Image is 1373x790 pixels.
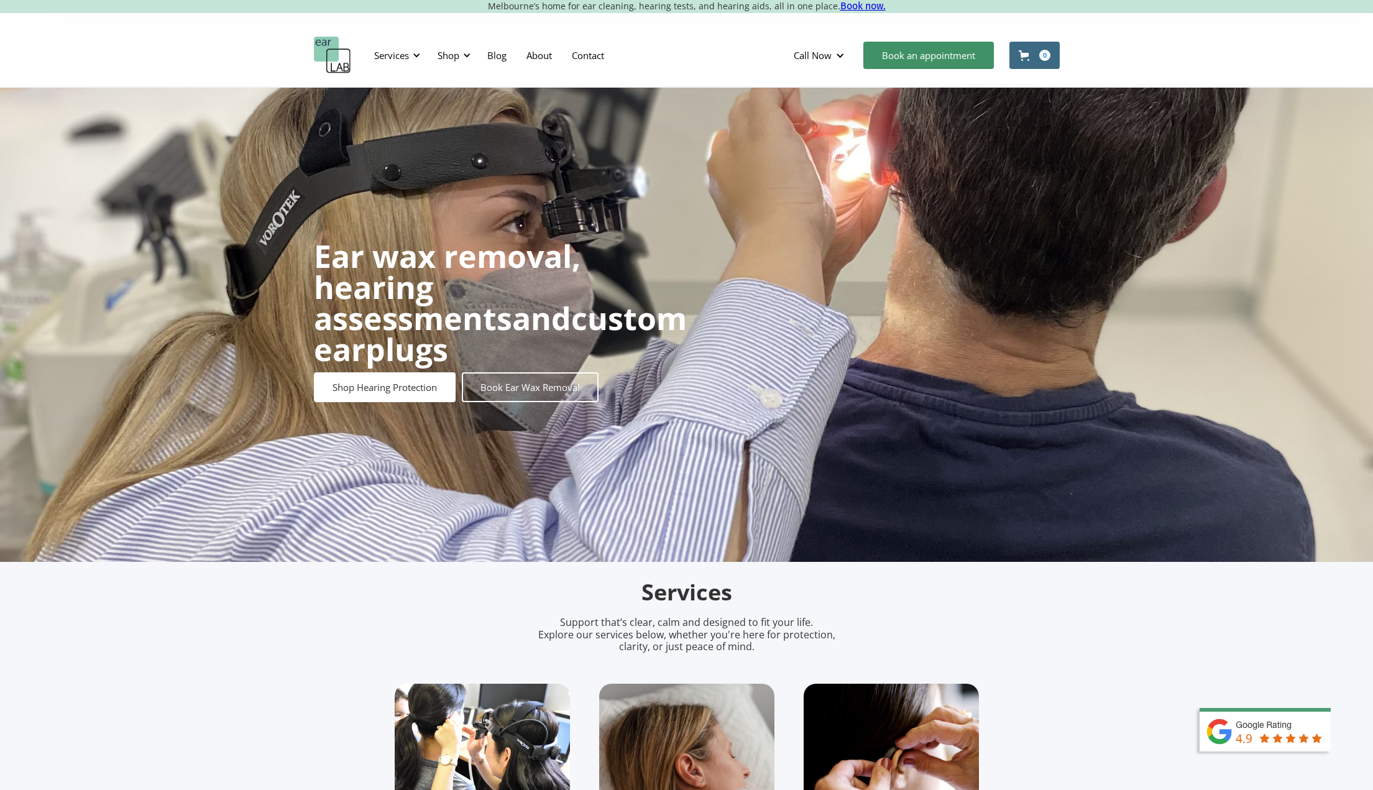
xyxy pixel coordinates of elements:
div: Shop [438,49,459,62]
a: About [517,37,562,73]
a: Shop Hearing Protection [314,372,456,402]
p: Support that’s clear, calm and designed to fit your life. Explore our services below, whether you... [522,617,852,653]
a: Blog [477,37,517,73]
a: home [314,37,351,74]
strong: Ear wax removal, hearing assessments [314,235,581,339]
div: Services [374,49,409,62]
div: Shop [430,37,474,74]
a: Book an appointment [863,42,994,69]
a: Open cart [1009,42,1060,69]
div: Services [367,37,424,74]
div: Call Now [794,49,832,62]
strong: custom earplugs [314,297,687,370]
a: Book Ear Wax Removal [462,372,599,402]
a: Contact [562,37,614,73]
h1: and [314,241,687,365]
div: 0 [1039,50,1050,61]
div: Call Now [784,37,857,74]
h2: Services [395,578,979,607]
